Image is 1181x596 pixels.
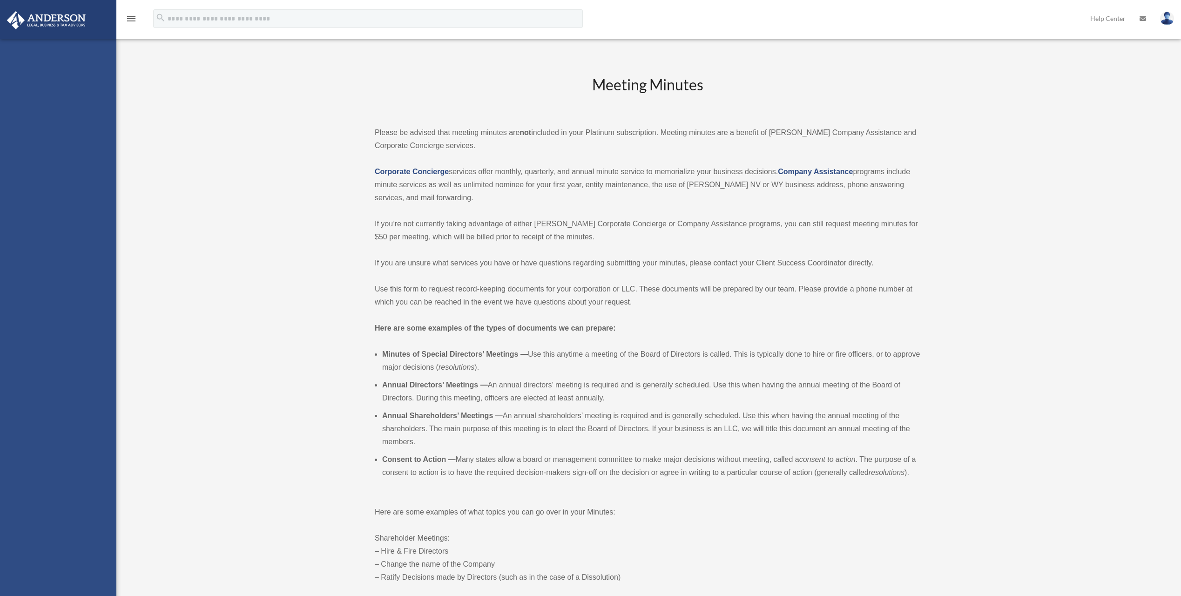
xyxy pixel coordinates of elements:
[375,532,920,584] p: Shareholder Meetings: – Hire & Fire Directors – Change the name of the Company – Ratify Decisions...
[375,74,920,113] h2: Meeting Minutes
[155,13,166,23] i: search
[382,350,528,358] b: Minutes of Special Directors’ Meetings —
[382,453,920,479] li: Many states allow a board or management committee to make major decisions without meeting, called...
[439,363,474,371] em: resolutions
[382,412,503,420] b: Annual Shareholders’ Meetings —
[382,381,488,389] b: Annual Directors’ Meetings —
[778,168,853,176] a: Company Assistance
[869,468,904,476] em: resolutions
[1160,12,1174,25] img: User Pic
[382,409,920,448] li: An annual shareholders’ meeting is required and is generally scheduled. Use this when having the ...
[126,16,137,24] a: menu
[382,379,920,405] li: An annual directors’ meeting is required and is generally scheduled. Use this when having the ann...
[375,283,920,309] p: Use this form to request record-keeping documents for your corporation or LLC. These documents wi...
[375,126,920,152] p: Please be advised that meeting minutes are included in your Platinum subscription. Meeting minute...
[4,11,88,29] img: Anderson Advisors Platinum Portal
[375,168,449,176] a: Corporate Concierge
[126,13,137,24] i: menu
[836,455,856,463] em: action
[799,455,834,463] em: consent to
[375,257,920,270] p: If you are unsure what services you have or have questions regarding submitting your minutes, ple...
[382,348,920,374] li: Use this anytime a meeting of the Board of Directors is called. This is typically done to hire or...
[375,324,616,332] strong: Here are some examples of the types of documents we can prepare:
[382,455,456,463] b: Consent to Action —
[375,165,920,204] p: services offer monthly, quarterly, and annual minute service to memorialize your business decisio...
[375,506,920,519] p: Here are some examples of what topics you can go over in your Minutes:
[520,129,531,136] strong: not
[375,217,920,244] p: If you’re not currently taking advantage of either [PERSON_NAME] Corporate Concierge or Company A...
